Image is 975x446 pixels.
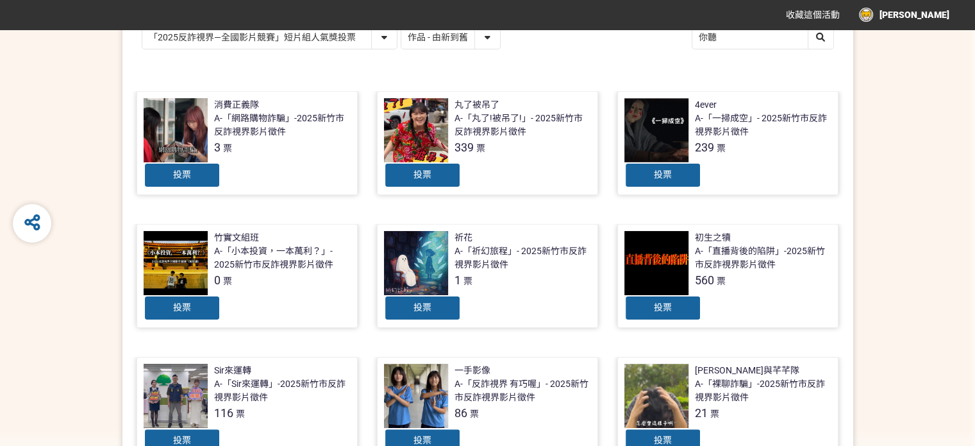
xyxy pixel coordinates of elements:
[463,276,472,286] span: 票
[214,377,351,404] div: A-「Sir來運轉」-2025新竹市反詐視界影片徵件
[236,409,245,419] span: 票
[454,112,591,139] div: A-「丸了!被吊了!」- 2025新竹市反詐視界影片徵件
[454,141,474,154] span: 339
[786,10,840,20] span: 收藏這個活動
[454,244,591,271] div: A-「祈幻旅程」- 2025新竹市反詐視界影片徵件
[173,169,191,180] span: 投票
[470,409,479,419] span: 票
[214,112,351,139] div: A-「網路購物詐騙」-2025新竹市反詐視界影片徵件
[695,406,708,420] span: 21
[223,276,232,286] span: 票
[695,231,731,244] div: 初生之犢
[214,244,351,271] div: A-「小本投資，一本萬利？」- 2025新竹市反詐視界影片徵件
[695,364,799,377] div: [PERSON_NAME]與芊芊隊
[695,141,714,154] span: 239
[617,91,838,195] a: 4everA-「一掃成空」- 2025新竹市反詐視界影片徵件239票投票
[654,435,672,445] span: 投票
[710,409,719,419] span: 票
[454,406,467,420] span: 86
[223,143,232,153] span: 票
[214,98,259,112] div: 消費正義隊
[717,143,726,153] span: 票
[454,98,499,112] div: 丸了被吊了
[717,276,726,286] span: 票
[413,435,431,445] span: 投票
[413,169,431,180] span: 投票
[377,91,598,195] a: 丸了被吊了A-「丸了!被吊了!」- 2025新竹市反詐視界影片徵件339票投票
[654,169,672,180] span: 投票
[617,224,838,328] a: 初生之犢A-「直播背後的陷阱」-2025新竹市反詐視界影片徵件560票投票
[695,244,831,271] div: A-「直播背後的陷阱」-2025新竹市反詐視界影片徵件
[214,406,233,420] span: 116
[214,231,259,244] div: 竹實文組班
[695,377,831,404] div: A-「裸聊詐騙」-2025新竹市反詐視界影片徵件
[173,302,191,313] span: 投票
[476,143,485,153] span: 票
[454,364,490,377] div: 一手影像
[654,302,672,313] span: 投票
[413,302,431,313] span: 投票
[454,273,461,287] span: 1
[454,377,591,404] div: A-「反詐視界 有巧喔」- 2025新竹市反詐視界影片徵件
[377,224,598,328] a: 祈花A-「祈幻旅程」- 2025新竹市反詐視界影片徵件1票投票
[214,141,221,154] span: 3
[695,273,714,287] span: 560
[692,26,833,49] input: 搜尋作品
[214,364,251,377] div: Sir來運轉
[454,231,472,244] div: 祈花
[214,273,221,287] span: 0
[137,224,358,328] a: 竹實文組班A-「小本投資，一本萬利？」- 2025新竹市反詐視界影片徵件0票投票
[173,435,191,445] span: 投票
[137,91,358,195] a: 消費正義隊A-「網路購物詐騙」-2025新竹市反詐視界影片徵件3票投票
[695,112,831,139] div: A-「一掃成空」- 2025新竹市反詐視界影片徵件
[695,98,717,112] div: 4ever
